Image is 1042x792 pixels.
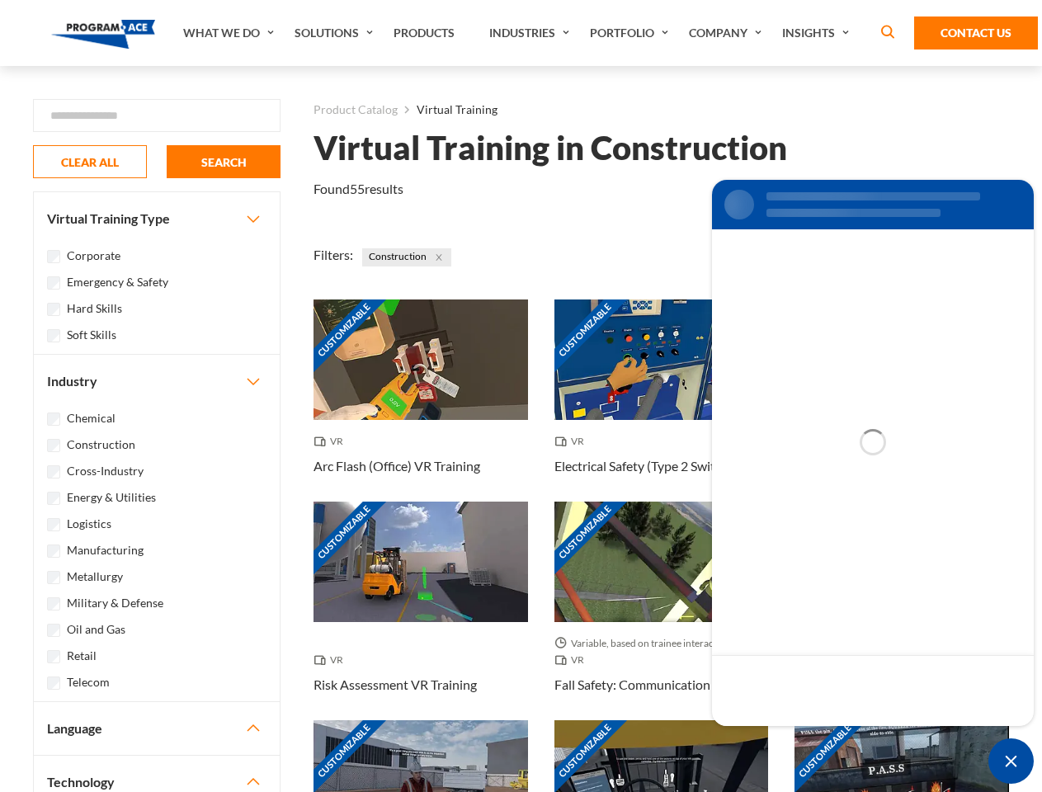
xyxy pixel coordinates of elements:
input: Logistics [47,518,60,531]
h3: Risk Assessment VR Training [314,675,477,695]
input: Cross-Industry [47,465,60,478]
h3: Electrical Safety (Type 2 Switchgear) VR Training [554,456,769,476]
span: VR [554,652,591,668]
input: Military & Defense [47,597,60,610]
label: Metallurgy [67,568,123,586]
em: 55 [350,181,365,196]
input: Manufacturing [47,544,60,558]
span: VR [314,433,350,450]
button: CLEAR ALL [33,145,147,178]
label: Energy & Utilities [67,488,156,507]
nav: breadcrumb [314,99,1009,120]
a: Customizable Thumbnail - Risk Assessment VR Training VR Risk Assessment VR Training [314,502,528,720]
input: Construction [47,439,60,452]
img: Program-Ace [51,20,156,49]
label: Construction [67,436,135,454]
input: Emergency & Safety [47,276,60,290]
button: Close [430,248,448,266]
h3: Fall Safety: Communication Towers VR Training [554,675,769,695]
input: Telecom [47,676,60,690]
span: Construction [362,248,451,266]
label: Hard Skills [67,299,122,318]
h1: Virtual Training in Construction [314,134,787,163]
input: Hard Skills [47,303,60,316]
input: Oil and Gas [47,624,60,637]
label: Logistics [67,515,111,533]
label: Emergency & Safety [67,273,168,291]
label: Chemical [67,409,116,427]
h3: Arc Flash (Office) VR Training [314,456,480,476]
input: Metallurgy [47,571,60,584]
input: Soft Skills [47,329,60,342]
span: Variable, based on trainee interaction with each section. [554,635,769,652]
button: Industry [34,355,280,408]
a: Customizable Thumbnail - Fall Safety: Communication Towers VR Training Variable, based on trainee... [554,502,769,720]
span: Minimize live chat window [988,738,1034,784]
label: Cross-Industry [67,462,144,480]
label: Corporate [67,247,120,265]
input: Retail [47,650,60,663]
a: Contact Us [914,16,1038,49]
iframe: SalesIQ Chat Window [708,176,1038,730]
input: Energy & Utilities [47,492,60,505]
label: Telecom [67,673,110,691]
p: Found results [314,179,403,199]
span: VR [314,652,350,668]
a: Customizable Thumbnail - Electrical Safety (Type 2 Switchgear) VR Training VR Electrical Safety (... [554,299,769,502]
label: Retail [67,647,97,665]
li: Virtual Training [398,99,497,120]
a: Product Catalog [314,99,398,120]
label: Soft Skills [67,326,116,344]
a: Customizable Thumbnail - Arc Flash (Office) VR Training VR Arc Flash (Office) VR Training [314,299,528,502]
label: Manufacturing [67,541,144,559]
button: Language [34,702,280,755]
label: Oil and Gas [67,620,125,639]
input: Corporate [47,250,60,263]
button: Virtual Training Type [34,192,280,245]
label: Military & Defense [67,594,163,612]
div: Chat Widget [988,738,1034,784]
span: VR [554,433,591,450]
input: Chemical [47,412,60,426]
span: Filters: [314,247,353,262]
